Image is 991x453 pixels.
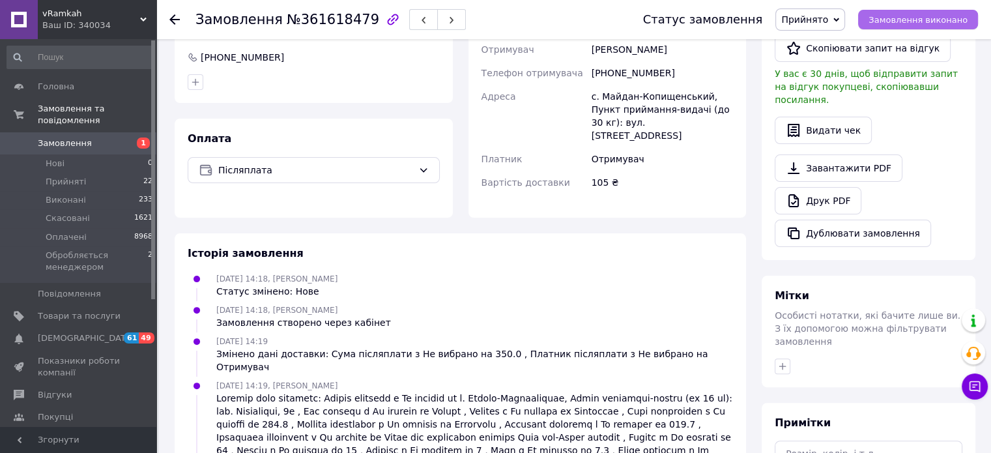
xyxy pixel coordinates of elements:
[775,289,809,302] span: Мітки
[481,154,523,164] span: Платник
[124,332,139,343] span: 61
[46,158,65,169] span: Нові
[148,158,152,169] span: 0
[188,132,231,145] span: Оплата
[775,310,960,347] span: Особисті нотатки, які бачите лише ви. З їх допомогою можна фільтрувати замовлення
[775,187,861,214] a: Друк PDF
[481,91,516,102] span: Адреса
[46,176,86,188] span: Прийняті
[38,355,121,379] span: Показники роботи компанії
[775,220,931,247] button: Дублювати замовлення
[589,171,736,194] div: 105 ₴
[481,44,534,55] span: Отримувач
[134,231,152,243] span: 8968
[143,176,152,188] span: 22
[589,147,736,171] div: Отримувач
[775,117,872,144] button: Видати чек
[38,332,134,344] span: [DEMOGRAPHIC_DATA]
[38,310,121,322] span: Товари та послуги
[139,332,154,343] span: 49
[216,381,338,390] span: [DATE] 14:19, [PERSON_NAME]
[42,20,156,31] div: Ваш ID: 340034
[589,61,736,85] div: [PHONE_NUMBER]
[137,138,150,149] span: 1
[481,177,570,188] span: Вартість доставки
[134,212,152,224] span: 1621
[46,194,86,206] span: Виконані
[46,250,148,273] span: Обробляється менеджером
[38,103,156,126] span: Замовлення та повідомлення
[287,12,379,27] span: №361618479
[148,250,152,273] span: 2
[216,316,391,329] div: Замовлення створено через кабінет
[216,274,338,284] span: [DATE] 14:18, [PERSON_NAME]
[216,306,338,315] span: [DATE] 14:18, [PERSON_NAME]
[781,14,828,25] span: Прийнято
[38,81,74,93] span: Головна
[42,8,140,20] span: vRamkah
[962,373,988,400] button: Чат з покупцем
[199,51,285,64] div: [PHONE_NUMBER]
[38,288,101,300] span: Повідомлення
[7,46,154,69] input: Пошук
[775,416,831,429] span: Примітки
[869,15,968,25] span: Замовлення виконано
[775,35,951,62] button: Скопіювати запит на відгук
[38,138,92,149] span: Замовлення
[188,247,304,259] span: Історія замовлення
[139,194,152,206] span: 233
[38,389,72,401] span: Відгуки
[589,38,736,61] div: [PERSON_NAME]
[38,411,73,423] span: Покупці
[775,68,958,105] span: У вас є 30 днів, щоб відправити запит на відгук покупцеві, скопіювавши посилання.
[216,285,338,298] div: Статус змінено: Нове
[218,163,413,177] span: Післяплата
[481,68,583,78] span: Телефон отримувача
[858,10,978,29] button: Замовлення виконано
[169,13,180,26] div: Повернутися назад
[216,337,268,346] span: [DATE] 14:19
[195,12,283,27] span: Замовлення
[46,231,87,243] span: Оплачені
[643,13,763,26] div: Статус замовлення
[589,85,736,147] div: с. Майдан-Копищенський, Пункт приймання-видачі (до 30 кг): вул. [STREET_ADDRESS]
[775,154,902,182] a: Завантажити PDF
[46,212,90,224] span: Скасовані
[216,347,733,373] div: Змінено дані доставки: Сума післяплати з Не вибрано на 350.0 , Платник післяплати з Не вибрано на...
